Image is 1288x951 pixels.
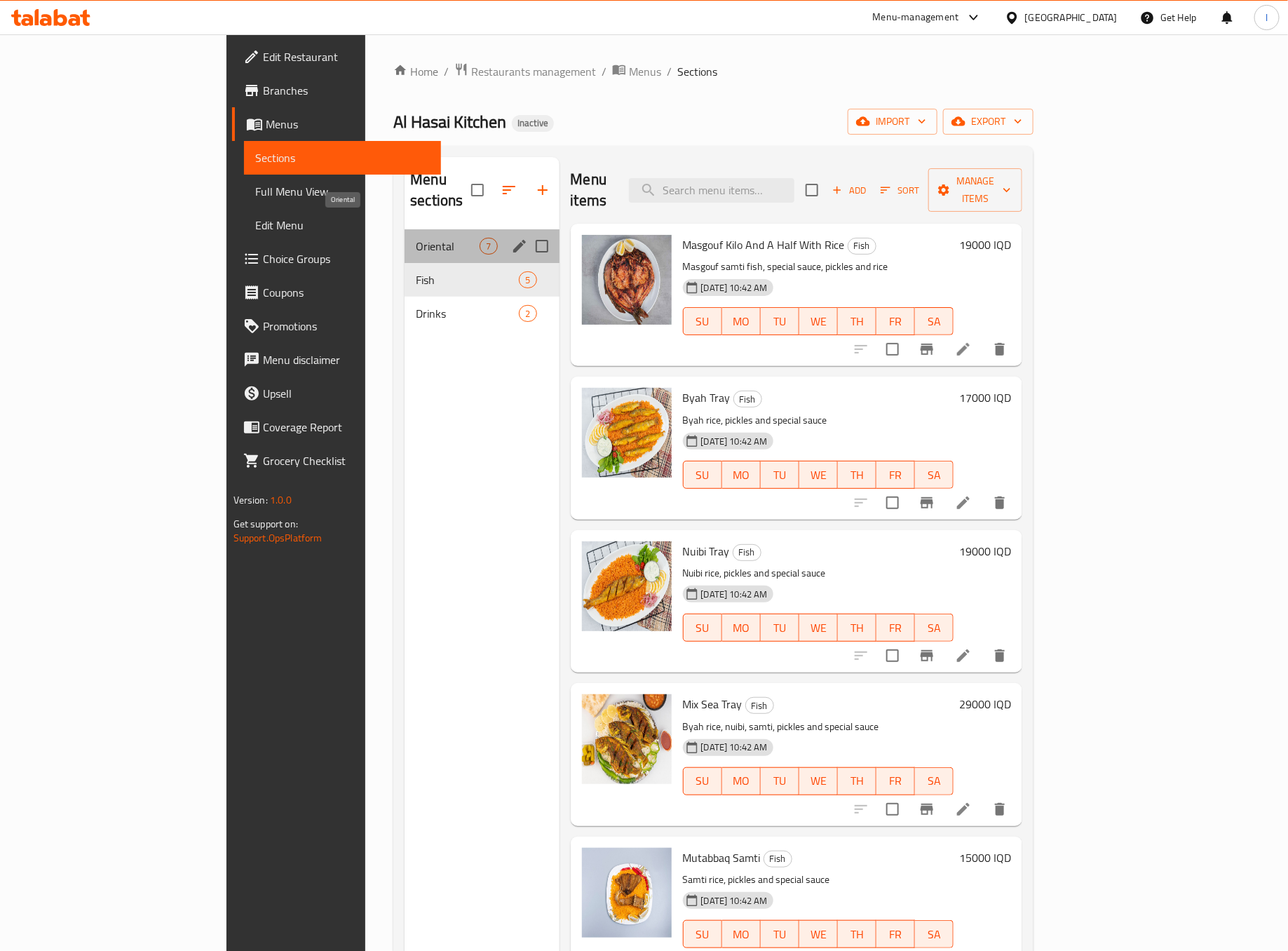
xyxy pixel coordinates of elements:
[683,694,743,715] span: Mix Sea Tray
[745,697,774,714] div: Fish
[848,238,876,255] div: Fish
[582,694,672,784] img: Mix Sea Tray
[232,74,442,107] a: Branches
[480,238,497,255] div: items
[838,614,876,642] button: TH
[463,175,492,205] span: Select all sections
[799,614,838,642] button: WE
[512,117,554,129] span: Inactive
[805,924,832,945] span: WE
[263,385,431,402] span: Upsell
[454,62,596,81] a: Restaurants management
[882,771,909,791] span: FR
[722,461,761,489] button: MO
[480,240,496,253] span: 7
[876,920,915,948] button: FR
[838,767,876,795] button: TH
[683,565,954,582] p: Nuibi rice, pickles and special sauce
[983,332,1017,366] button: delete
[921,465,948,485] span: SA
[696,741,773,754] span: [DATE] 10:42 AM
[667,63,672,80] li: /
[232,410,442,444] a: Coverage Report
[393,62,1033,81] nav: breadcrumb
[582,848,672,938] img: Mutabbaq Samti
[683,767,722,795] button: SU
[733,391,762,407] div: Fish
[683,307,722,335] button: SU
[728,311,755,332] span: MO
[882,311,909,332] span: FR
[838,920,876,948] button: TH
[921,311,948,332] span: SA
[263,48,431,65] span: Edit Restaurant
[876,614,915,642] button: FR
[405,229,559,263] div: Oriental7edit
[805,311,832,332] span: WE
[910,486,944,520] button: Branch-specific-item
[683,412,954,429] p: Byah rice, pickles and special sauce
[263,82,431,99] span: Branches
[728,465,755,485] span: MO
[612,62,661,81] a: Menus
[689,311,717,332] span: SU
[878,488,907,518] span: Select to update
[232,343,442,377] a: Menu disclaimer
[921,618,948,638] span: SA
[959,848,1011,868] h6: 15000 IQD
[696,281,773,295] span: [DATE] 10:42 AM
[255,183,431,200] span: Full Menu View
[232,242,442,276] a: Choice Groups
[263,318,431,335] span: Promotions
[877,180,923,201] button: Sort
[940,173,1011,208] span: Manage items
[689,771,717,791] span: SU
[270,491,292,509] span: 1.0.0
[232,309,442,343] a: Promotions
[1266,10,1268,25] span: l
[696,894,773,908] span: [DATE] 10:42 AM
[910,639,944,673] button: Branch-specific-item
[233,529,323,547] a: Support.OpsPlatform
[416,271,519,288] span: Fish
[689,924,717,945] span: SU
[512,115,554,132] div: Inactive
[444,63,449,80] li: /
[859,113,926,130] span: import
[722,614,761,642] button: MO
[959,235,1011,255] h6: 19000 IQD
[405,263,559,297] div: Fish5
[683,718,954,736] p: Byah rice, nuibi, samti, pickles and special sauce
[232,107,442,141] a: Menus
[582,541,672,631] img: Nuibi Tray
[915,614,954,642] button: SA
[805,465,832,485] span: WE
[761,307,799,335] button: TU
[683,614,722,642] button: SU
[954,113,1022,130] span: export
[959,694,1011,714] h6: 29000 IQD
[761,614,799,642] button: TU
[416,305,519,322] div: Drinks
[955,494,972,511] a: Edit menu item
[799,920,838,948] button: WE
[255,149,431,166] span: Sections
[405,297,559,330] div: Drinks2
[232,444,442,478] a: Grocery Checklist
[263,284,431,301] span: Coupons
[629,63,661,80] span: Menus
[733,544,761,561] div: Fish
[263,452,431,469] span: Grocery Checklist
[683,541,730,562] span: Nuibi Tray
[805,771,832,791] span: WE
[921,924,948,945] span: SA
[955,341,972,358] a: Edit menu item
[263,250,431,267] span: Choice Groups
[520,307,536,321] span: 2
[683,461,722,489] button: SU
[959,388,1011,407] h6: 17000 IQD
[805,618,832,638] span: WE
[827,180,872,201] span: Add item
[983,639,1017,673] button: delete
[728,618,755,638] span: MO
